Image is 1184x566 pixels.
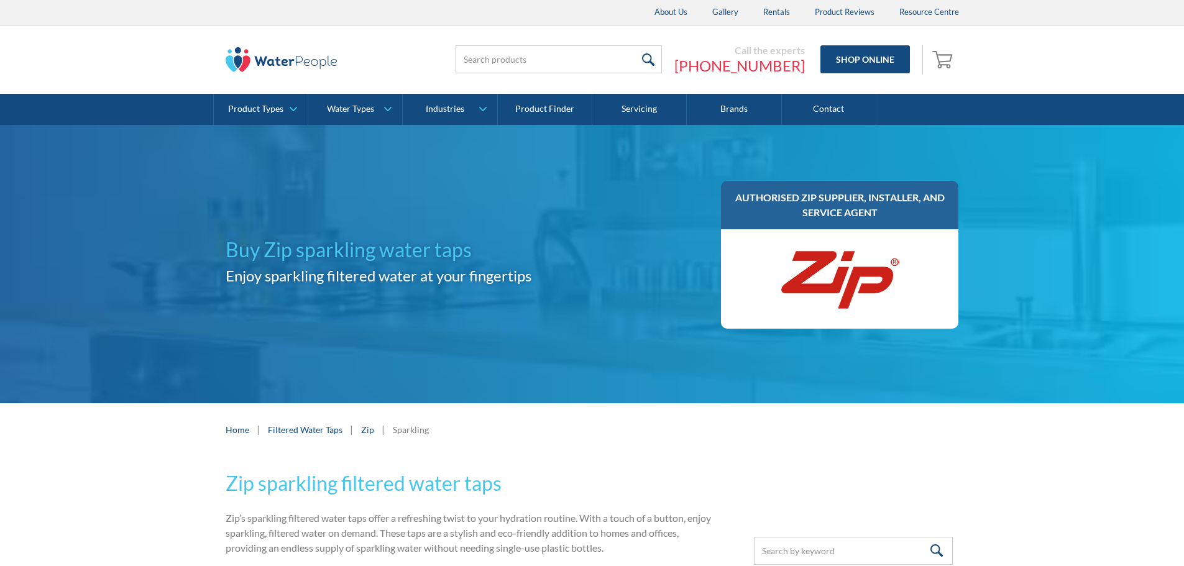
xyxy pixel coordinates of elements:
[687,94,781,125] a: Brands
[498,94,592,125] a: Product Finder
[426,104,464,114] div: Industries
[380,422,387,437] div: |
[226,511,714,555] p: Zip’s sparkling filtered water taps offer a refreshing twist to your hydration routine. With a to...
[403,94,497,125] a: Industries
[268,423,342,436] a: Filtered Water Taps
[820,45,910,73] a: Shop Online
[393,423,429,436] div: Sparkling
[226,265,587,287] h2: Enjoy sparkling filtered water at your fingertips
[674,57,805,75] a: [PHONE_NUMBER]
[308,94,402,125] a: Water Types
[226,423,249,436] a: Home
[349,422,355,437] div: |
[228,104,283,114] div: Product Types
[932,49,956,69] img: shopping cart
[255,422,262,437] div: |
[733,190,947,220] h3: AUTHORISED ZIP SUPPLIER, INSTALLER, AND SERVICE AGENT
[214,94,308,125] a: Product Types
[674,44,805,57] div: Call the experts
[929,45,959,75] a: Open empty cart
[456,45,662,73] input: Search products
[226,468,714,498] h2: Zip sparkling filtered water taps
[592,94,687,125] a: Servicing
[754,537,953,565] input: Search by keyword
[361,423,374,436] a: Zip
[226,47,337,72] img: The Water People
[782,94,876,125] a: Contact
[226,235,587,265] h1: Buy Zip sparkling water taps
[327,104,374,114] div: Water Types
